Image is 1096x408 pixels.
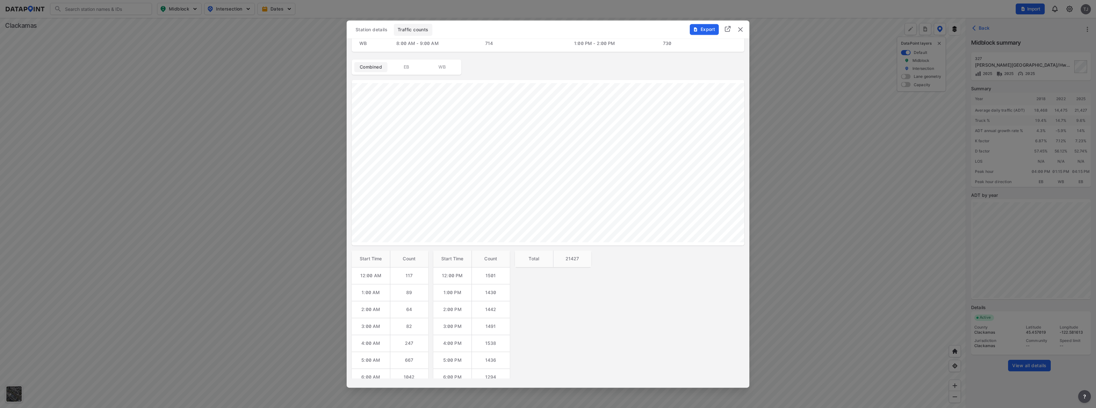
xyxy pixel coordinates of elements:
[352,301,390,318] td: 2:00 AM
[478,35,566,52] td: 714
[390,335,428,352] td: 247
[515,250,553,267] th: Total
[352,352,390,368] td: 5:00 AM
[433,318,472,335] td: 3:00 PM
[429,64,455,70] span: WB
[433,284,472,301] td: 1:00 PM
[655,35,744,52] td: 730
[472,335,510,352] td: 1538
[1078,390,1091,403] button: more
[354,62,459,72] div: basic tabs example
[566,35,655,52] td: 1:00 PM - 2:00 PM
[472,250,510,267] th: Count
[472,352,510,368] td: 1436
[433,335,472,352] td: 4:00 PM
[390,267,428,284] td: 117
[553,250,591,267] th: 21427
[693,26,715,33] span: Export
[737,26,744,33] button: delete
[472,368,510,385] td: 1294
[352,318,390,335] td: 3:00 AM
[390,250,428,267] th: Count
[390,368,428,385] td: 1042
[352,335,390,352] td: 4:00 AM
[472,318,510,335] td: 1491
[1082,393,1087,400] span: ?
[352,267,390,284] td: 12:00 AM
[433,352,472,368] td: 5:00 PM
[472,301,510,318] td: 1442
[352,284,390,301] td: 1:00 AM
[690,24,719,35] button: Export
[352,24,744,36] div: basic tabs example
[433,267,472,284] td: 12:00 PM
[356,26,387,33] span: Station details
[693,27,698,32] img: File%20-%20Download.70cf71cd.svg
[433,301,472,318] td: 2:00 PM
[472,267,510,284] td: 1501
[352,368,390,385] td: 6:00 AM
[358,64,384,70] span: Combined
[390,284,428,301] td: 89
[390,318,428,335] td: 82
[398,26,429,33] span: Traffic counts
[724,25,732,33] img: full_screen.b7bf9a36.svg
[515,250,591,267] table: customized table
[737,26,744,33] img: close.efbf2170.svg
[390,301,428,318] td: 64
[352,250,390,267] th: Start Time
[389,35,478,52] td: 8:00 AM - 9:00 AM
[433,250,472,267] th: Start Time
[394,64,419,70] span: EB
[390,352,428,368] td: 667
[472,284,510,301] td: 1430
[352,35,389,52] td: WB
[433,368,472,385] td: 6:00 PM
